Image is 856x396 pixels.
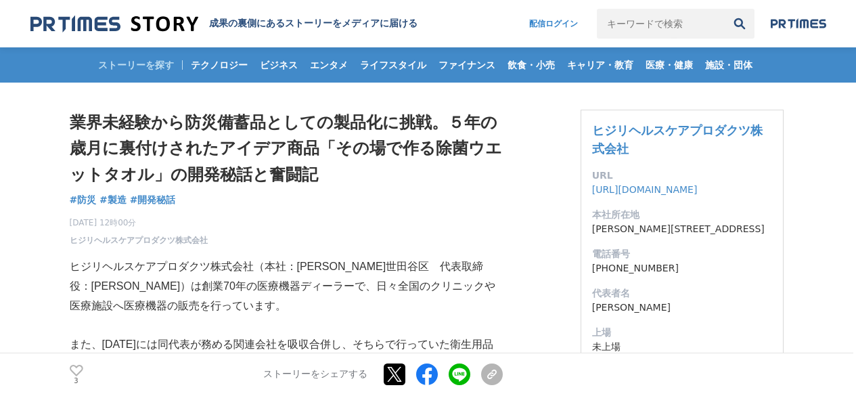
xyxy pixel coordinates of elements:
a: #製造 [99,193,127,207]
a: ファイナンス [433,47,501,83]
a: 医療・健康 [640,47,698,83]
p: また、[DATE]には同代表が務める関連会社を吸収合併し、そちらで行っていた衛生用品の製造事業も継続し、現在はメディカル事業とクリーン事業の２つを行っています。 [70,335,503,374]
a: ヒジリヘルスケアプロダクツ株式会社 [70,234,208,246]
span: テクノロジー [185,59,253,71]
span: #開発秘話 [130,194,176,206]
span: キャリア・教育 [562,59,639,71]
dd: 未上場 [592,340,772,354]
a: エンタメ [305,47,353,83]
span: 飲食・小売 [502,59,560,71]
a: [URL][DOMAIN_NAME] [592,184,698,195]
a: 施設・団体 [700,47,758,83]
span: エンタメ [305,59,353,71]
span: #防災 [70,194,97,206]
span: [DATE] 12時00分 [70,217,208,229]
span: 施設・団体 [700,59,758,71]
span: 医療・健康 [640,59,698,71]
dt: 電話番号 [592,247,772,261]
a: 配信ログイン [516,9,591,39]
dd: [PHONE_NUMBER] [592,261,772,276]
a: #開発秘話 [130,193,176,207]
dt: 本社所在地 [592,208,772,222]
a: ヒジリヘルスケアプロダクツ株式会社 [592,123,763,156]
p: ヒジリヘルスケアプロダクツ株式会社（本社：[PERSON_NAME]世田谷区 代表取締役：[PERSON_NAME]）は創業70年の医療機器ディーラーで、日々全国のクリニックや医療施設へ医療機器... [70,257,503,315]
a: テクノロジー [185,47,253,83]
dt: 上場 [592,326,772,340]
a: #防災 [70,193,97,207]
dd: [PERSON_NAME] [592,301,772,315]
p: ストーリーをシェアする [263,369,367,381]
dt: 代表者名 [592,286,772,301]
button: 検索 [725,9,754,39]
input: キーワードで検索 [597,9,725,39]
a: ライフスタイル [355,47,432,83]
a: 成果の裏側にあるストーリーをメディアに届ける 成果の裏側にあるストーリーをメディアに届ける [30,15,418,33]
dt: URL [592,169,772,183]
img: 成果の裏側にあるストーリーをメディアに届ける [30,15,198,33]
span: ライフスタイル [355,59,432,71]
dd: [PERSON_NAME][STREET_ADDRESS] [592,222,772,236]
span: ビジネス [254,59,303,71]
span: ファイナンス [433,59,501,71]
a: キャリア・教育 [562,47,639,83]
img: prtimes [771,18,826,29]
h2: 成果の裏側にあるストーリーをメディアに届ける [209,18,418,30]
p: 3 [70,378,83,384]
h1: 業界未経験から防災備蓄品としての製品化に挑戦。５年の歳月に裏付けされたアイデア商品「その場で作る除菌ウエットタオル」の開発秘話と奮闘記 [70,110,503,188]
a: ビジネス [254,47,303,83]
a: 飲食・小売 [502,47,560,83]
span: #製造 [99,194,127,206]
